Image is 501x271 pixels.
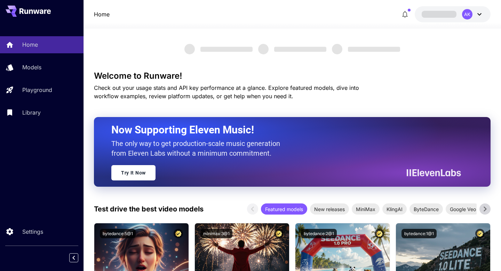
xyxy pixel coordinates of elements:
a: Try It Now [111,165,156,180]
p: Playground [22,86,52,94]
button: Collapse sidebar [69,253,78,262]
button: bytedance:5@1 [100,229,136,238]
span: Google Veo [446,206,480,213]
h3: Welcome to Runware! [94,71,491,81]
span: KlingAI [382,206,407,213]
span: Check out your usage stats and API key performance at a glance. Explore featured models, dive int... [94,84,359,100]
div: ByteDance [409,203,443,215]
nav: breadcrumb [94,10,110,18]
div: KlingAI [382,203,407,215]
button: bytedance:1@1 [401,229,437,238]
div: MiniMax [352,203,380,215]
button: Certified Model – Vetted for best performance and includes a commercial license. [174,229,183,238]
button: AK [415,6,491,22]
div: Google Veo [446,203,480,215]
p: Models [22,63,41,71]
p: Home [22,40,38,49]
h2: Now Supporting Eleven Music! [111,123,456,137]
div: Featured models [261,203,307,215]
button: Certified Model – Vetted for best performance and includes a commercial license. [475,229,485,238]
div: Collapse sidebar [74,251,83,264]
span: New releases [310,206,349,213]
p: The only way to get production-scale music generation from Eleven Labs without a minimum commitment. [111,139,285,158]
p: Test drive the best video models [94,204,204,214]
p: Settings [22,227,43,236]
div: New releases [310,203,349,215]
button: Certified Model – Vetted for best performance and includes a commercial license. [375,229,384,238]
button: bytedance:2@1 [301,229,337,238]
a: Home [94,10,110,18]
span: ByteDance [409,206,443,213]
p: Library [22,108,41,117]
button: minimax:3@1 [200,229,232,238]
span: Featured models [261,206,307,213]
span: MiniMax [352,206,380,213]
button: Certified Model – Vetted for best performance and includes a commercial license. [274,229,284,238]
div: AK [462,9,472,20]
